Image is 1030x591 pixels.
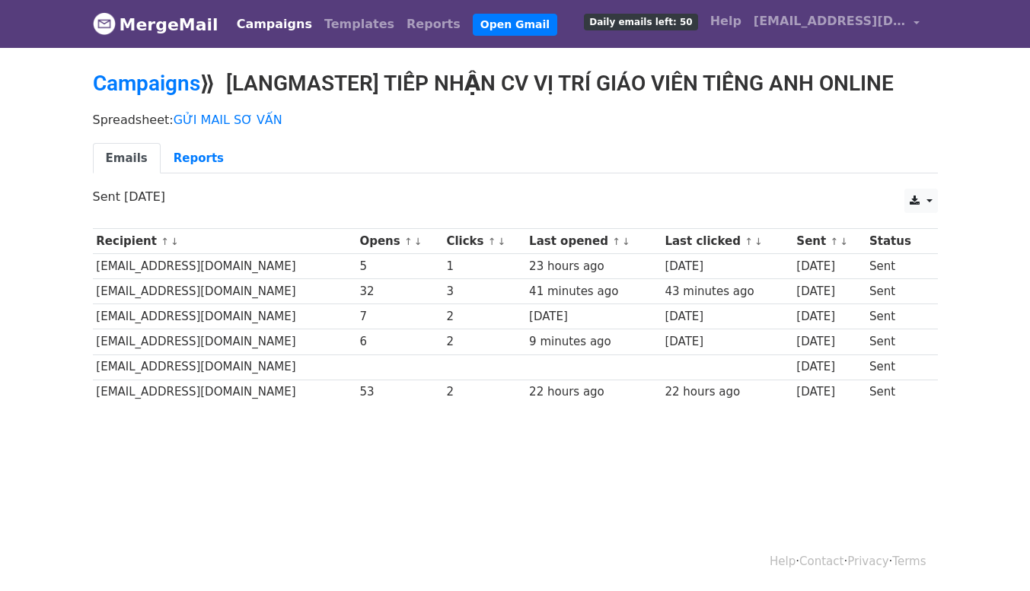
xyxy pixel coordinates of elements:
div: 43 minutes ago [665,283,789,300]
td: Sent [866,254,928,279]
div: 2 [446,333,521,351]
div: 41 minutes ago [529,283,658,300]
a: ↓ [622,236,630,247]
a: ↑ [745,236,753,247]
div: 3 [446,283,521,300]
div: [DATE] [796,283,862,300]
div: [DATE] [529,308,658,326]
th: Sent [793,229,866,254]
a: Reports [400,9,467,40]
a: ↑ [612,236,620,247]
th: Status [866,229,928,254]
div: [DATE] [665,333,789,351]
a: [EMAIL_ADDRESS][DOMAIN_NAME] [748,6,926,42]
th: Opens [356,229,443,254]
a: MergeMail [93,8,218,40]
a: ↓ [171,236,179,247]
div: [DATE] [665,308,789,326]
th: Clicks [443,229,526,254]
a: ↑ [830,236,838,247]
div: 1 [446,258,521,275]
td: [EMAIL_ADDRESS][DOMAIN_NAME] [93,329,356,354]
td: Sent [866,354,928,380]
td: Sent [866,279,928,304]
a: ↓ [414,236,423,247]
div: 9 minutes ago [529,333,658,351]
div: 22 hours ago [529,383,658,401]
a: ↑ [161,236,169,247]
a: ↑ [404,236,413,247]
span: [EMAIL_ADDRESS][DOMAIN_NAME] [754,12,906,30]
th: Last opened [525,229,661,254]
a: Campaigns [231,9,318,40]
span: Daily emails left: 50 [584,14,697,30]
td: [EMAIL_ADDRESS][DOMAIN_NAME] [93,304,356,329]
a: Reports [161,143,237,174]
div: 5 [359,258,438,275]
a: Campaigns [93,71,200,96]
p: Spreadsheet: [93,112,938,128]
div: [DATE] [796,308,862,326]
a: ↓ [840,236,848,247]
h2: ⟫ [LANGMASTER] TIẾP NHẬN CV VỊ TRÍ GIÁO VIÊN TIẾNG ANH ONLINE [93,71,938,97]
div: 22 hours ago [665,383,789,401]
div: 2 [446,308,521,326]
td: [EMAIL_ADDRESS][DOMAIN_NAME] [93,354,356,380]
a: Open Gmail [473,14,557,36]
div: [DATE] [796,383,862,401]
a: Help [770,554,796,568]
a: Templates [318,9,400,40]
a: Terms [892,554,926,568]
a: Emails [93,143,161,174]
div: [DATE] [796,333,862,351]
td: [EMAIL_ADDRESS][DOMAIN_NAME] [93,279,356,304]
div: 7 [359,308,438,326]
div: 53 [359,383,438,401]
div: 6 [359,333,438,351]
th: Last clicked [662,229,793,254]
a: Daily emails left: 50 [578,6,703,37]
img: MergeMail logo [93,12,116,35]
td: [EMAIL_ADDRESS][DOMAIN_NAME] [93,380,356,405]
p: Sent [DATE] [93,189,938,205]
a: ↑ [488,236,496,247]
td: Sent [866,380,928,405]
td: [EMAIL_ADDRESS][DOMAIN_NAME] [93,254,356,279]
div: 23 hours ago [529,258,658,275]
div: 2 [446,383,521,401]
td: Sent [866,329,928,354]
a: GỬI MAIL SƠ VẤN [174,113,282,127]
div: [DATE] [796,358,862,376]
a: Privacy [847,554,888,568]
div: 32 [359,283,438,300]
div: [DATE] [796,258,862,275]
a: Help [704,6,748,37]
div: [DATE] [665,258,789,275]
th: Recipient [93,229,356,254]
a: ↓ [498,236,506,247]
a: ↓ [754,236,763,247]
td: Sent [866,304,928,329]
a: Contact [799,554,843,568]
